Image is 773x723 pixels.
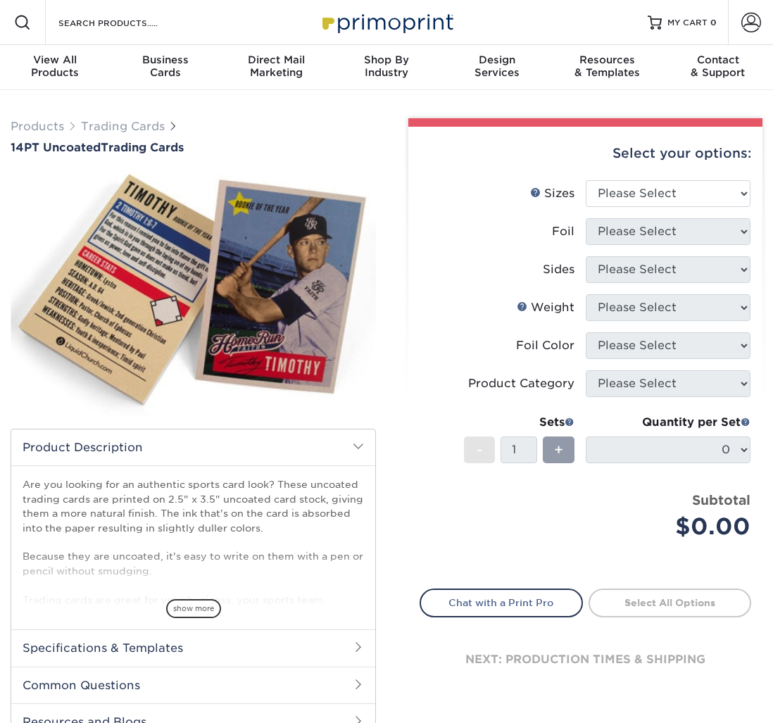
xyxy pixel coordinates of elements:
[554,439,563,460] span: +
[543,261,574,278] div: Sides
[589,589,752,617] a: Select All Options
[316,7,457,37] img: Primoprint
[552,45,662,90] a: Resources& Templates
[662,54,773,66] span: Contact
[81,120,165,133] a: Trading Cards
[11,120,64,133] a: Products
[221,54,332,66] span: Direct Mail
[332,54,442,66] span: Shop By
[552,54,662,66] span: Resources
[662,45,773,90] a: Contact& Support
[420,589,583,617] a: Chat with a Print Pro
[464,414,574,431] div: Sets
[477,439,483,460] span: -
[11,141,376,154] h1: Trading Cards
[23,477,364,635] p: Are you looking for an authentic sports card look? These uncoated trading cards are printed on 2....
[11,141,376,154] a: 14PT UncoatedTrading Cards
[11,168,376,421] img: 14PT Uncoated 01
[11,429,375,465] h2: Product Description
[11,667,375,703] h2: Common Questions
[221,45,332,90] a: Direct MailMarketing
[710,18,717,27] span: 0
[332,54,442,79] div: Industry
[530,185,574,202] div: Sizes
[552,54,662,79] div: & Templates
[468,375,574,392] div: Product Category
[692,492,750,508] strong: Subtotal
[221,54,332,79] div: Marketing
[57,14,194,31] input: SEARCH PRODUCTS.....
[516,337,574,354] div: Foil Color
[166,599,221,618] span: show more
[441,54,552,79] div: Services
[420,127,751,180] div: Select your options:
[441,54,552,66] span: Design
[662,54,773,79] div: & Support
[111,54,221,66] span: Business
[111,54,221,79] div: Cards
[11,629,375,666] h2: Specifications & Templates
[552,223,574,240] div: Foil
[420,617,751,702] div: next: production times & shipping
[517,299,574,316] div: Weight
[332,45,442,90] a: Shop ByIndustry
[596,510,751,543] div: $0.00
[667,17,708,29] span: MY CART
[441,45,552,90] a: DesignServices
[11,141,101,154] span: 14PT Uncoated
[586,414,751,431] div: Quantity per Set
[111,45,221,90] a: BusinessCards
